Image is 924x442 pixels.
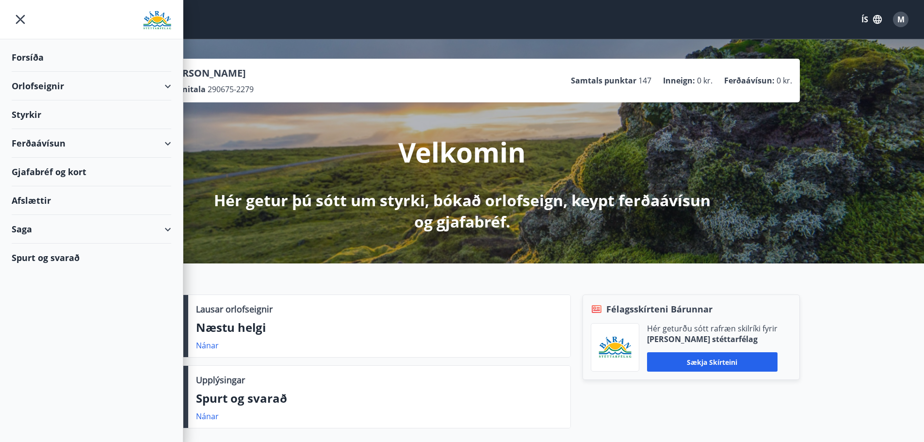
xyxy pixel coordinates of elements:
[206,190,718,232] p: Hér getur þú sótt um styrki, bókað orlofseign, keypt ferðaávísun og gjafabréf.
[12,129,171,158] div: Ferðaávísun
[12,100,171,129] div: Styrkir
[897,14,905,25] span: M
[606,303,713,315] span: Félagsskírteni Bárunnar
[398,133,526,170] p: Velkomin
[647,352,778,372] button: Sækja skírteini
[196,411,219,422] a: Nánar
[777,75,792,86] span: 0 kr.
[167,66,254,80] p: [PERSON_NAME]
[647,323,778,334] p: Hér geturðu sótt rafræn skilríki fyrir
[12,43,171,72] div: Forsíða
[571,75,636,86] p: Samtals punktar
[663,75,695,86] p: Inneign :
[856,11,887,28] button: ÍS
[196,390,563,407] p: Spurt og svarað
[638,75,651,86] span: 147
[12,158,171,186] div: Gjafabréf og kort
[196,340,219,351] a: Nánar
[12,72,171,100] div: Orlofseignir
[143,11,171,30] img: union_logo
[208,84,254,95] span: 290675-2279
[889,8,912,31] button: M
[167,84,206,95] p: Kennitala
[196,374,245,386] p: Upplýsingar
[647,334,778,344] p: [PERSON_NAME] stéttarfélag
[12,244,171,272] div: Spurt og svarað
[599,336,632,359] img: Bz2lGXKH3FXEIQKvoQ8VL0Fr0uCiWgfgA3I6fSs8.png
[196,319,563,336] p: Næstu helgi
[196,303,273,315] p: Lausar orlofseignir
[697,75,713,86] span: 0 kr.
[12,11,29,28] button: menu
[724,75,775,86] p: Ferðaávísun :
[12,186,171,215] div: Afslættir
[12,215,171,244] div: Saga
